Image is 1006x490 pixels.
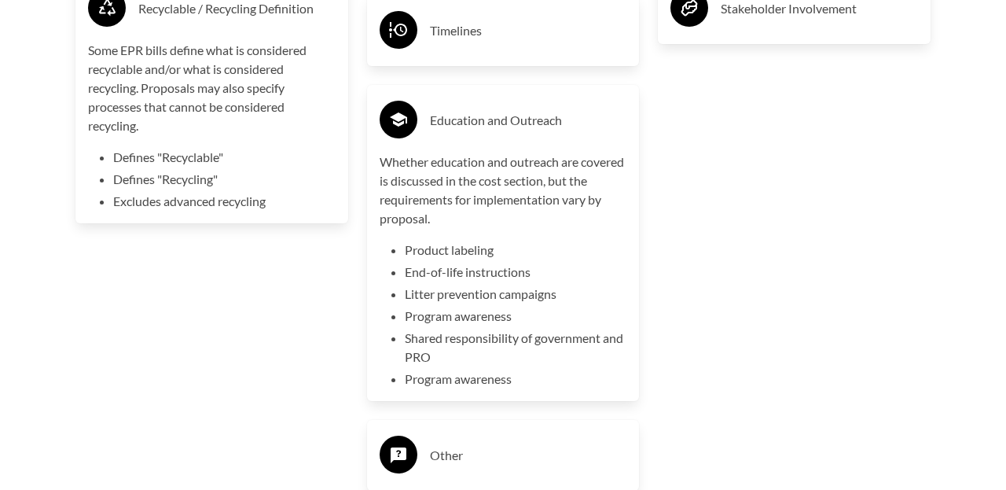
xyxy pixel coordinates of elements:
[405,241,627,260] li: Product labeling
[430,108,627,133] h3: Education and Outreach
[405,329,627,367] li: Shared responsibility of government and PRO
[113,192,336,211] li: Excludes advanced recycling
[405,307,627,326] li: Program awareness
[405,263,627,282] li: End-of-life instructions
[430,18,627,43] h3: Timelines
[405,285,627,304] li: Litter prevention campaigns
[405,370,627,389] li: Program awareness
[430,443,627,468] h3: Other
[113,170,336,189] li: Defines "Recycling"
[113,148,336,167] li: Defines "Recyclable"
[380,153,627,228] p: Whether education and outreach are covered is discussed in the cost section, but the requirements...
[88,41,336,135] p: Some EPR bills define what is considered recyclable and/or what is considered recycling. Proposal...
